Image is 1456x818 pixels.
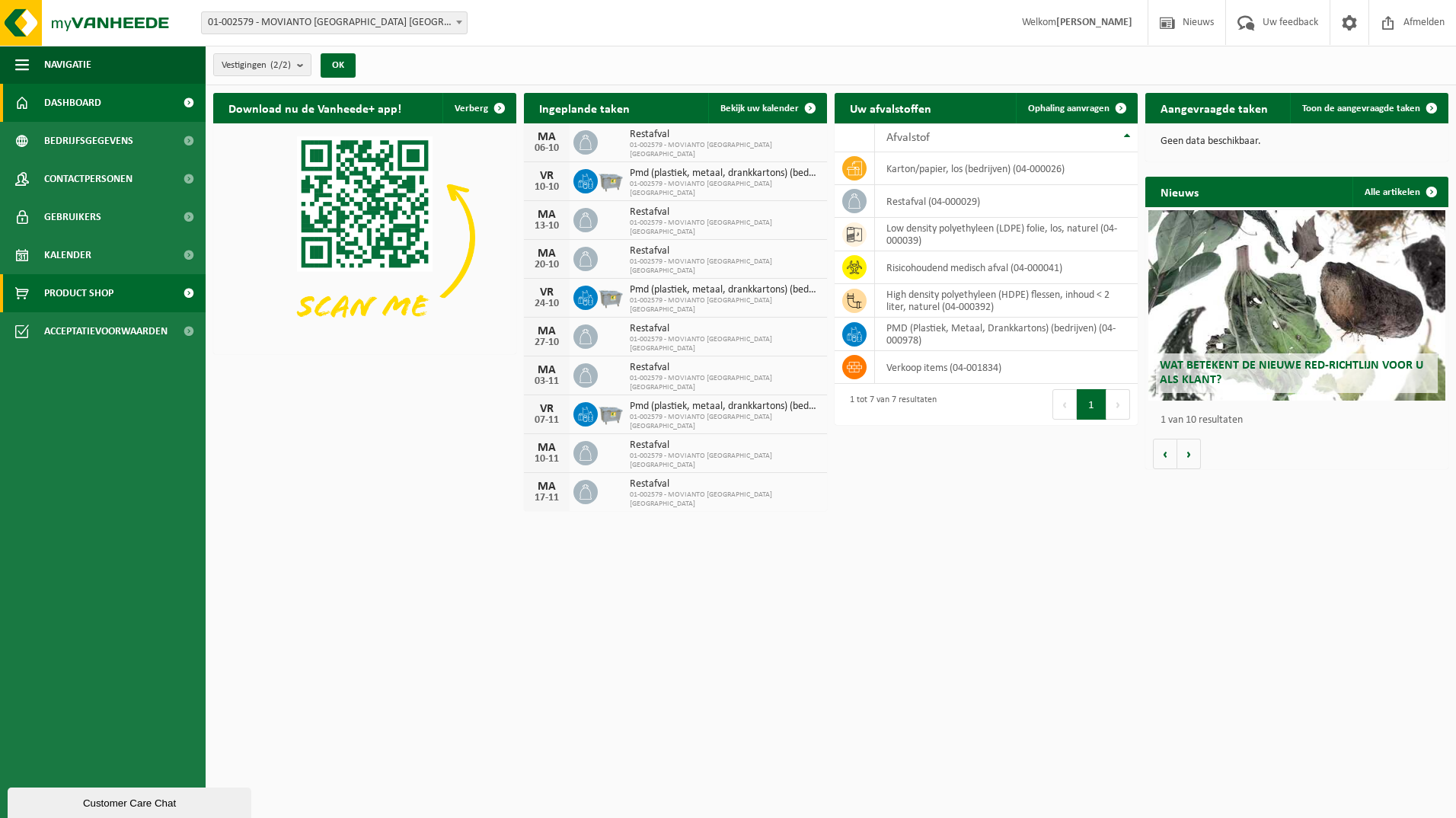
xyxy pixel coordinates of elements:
[598,283,624,309] img: WB-2500-GAL-GY-01
[532,286,562,299] div: VR
[222,54,291,77] span: Vestigingen
[532,415,562,426] div: 07-11
[44,160,133,198] span: Contactpersonen
[8,784,254,818] iframe: chat widget
[720,104,799,113] span: Bekijk uw kalender
[875,284,1138,318] td: high density polyethyleen (HDPE) flessen, inhoud < 2 liter, naturel (04-000392)
[1177,439,1201,469] button: Volgende
[630,180,819,198] span: 01-002579 - MOVIANTO [GEOGRAPHIC_DATA] [GEOGRAPHIC_DATA]
[532,182,562,193] div: 10-10
[835,93,947,123] h2: Uw afvalstoffen
[875,218,1138,251] td: low density polyethyleen (LDPE) folie, los, naturel (04-000039)
[1056,17,1132,28] strong: [PERSON_NAME]
[630,413,819,431] span: 01-002579 - MOVIANTO [GEOGRAPHIC_DATA] [GEOGRAPHIC_DATA]
[630,129,819,141] span: Restafval
[532,493,562,503] div: 17-11
[875,185,1138,218] td: restafval (04-000029)
[630,323,819,335] span: Restafval
[1145,93,1283,123] h2: Aangevraagde taken
[213,123,516,351] img: Download de VHEPlus App
[532,325,562,337] div: MA
[532,442,562,454] div: MA
[201,11,468,34] span: 01-002579 - MOVIANTO BELGIUM NV - EREMBODEGEM
[875,318,1138,351] td: PMD (Plastiek, Metaal, Drankkartons) (bedrijven) (04-000978)
[532,454,562,465] div: 10-11
[270,60,291,70] count: (2/2)
[44,236,91,274] span: Kalender
[1106,389,1130,420] button: Next
[202,12,467,34] span: 01-002579 - MOVIANTO BELGIUM NV - EREMBODEGEM
[44,274,113,312] span: Product Shop
[524,93,645,123] h2: Ingeplande taken
[1028,104,1110,113] span: Ophaling aanvragen
[875,152,1138,185] td: karton/papier, los (bedrijven) (04-000026)
[1153,439,1177,469] button: Vorige
[532,403,562,415] div: VR
[630,452,819,470] span: 01-002579 - MOVIANTO [GEOGRAPHIC_DATA] [GEOGRAPHIC_DATA]
[1016,93,1136,123] a: Ophaling aanvragen
[532,260,562,270] div: 20-10
[875,351,1138,384] td: verkoop items (04-001834)
[213,53,311,76] button: Vestigingen(2/2)
[1290,93,1447,123] a: Toon de aangevraagde taken
[532,299,562,309] div: 24-10
[532,337,562,348] div: 27-10
[630,401,819,413] span: Pmd (plastiek, metaal, drankkartons) (bedrijven)
[630,219,819,237] span: 01-002579 - MOVIANTO [GEOGRAPHIC_DATA] [GEOGRAPHIC_DATA]
[630,284,819,296] span: Pmd (plastiek, metaal, drankkartons) (bedrijven)
[1077,389,1106,420] button: 1
[532,481,562,493] div: MA
[1352,177,1447,207] a: Alle artikelen
[886,132,930,144] span: Afvalstof
[532,376,562,387] div: 03-11
[630,335,819,353] span: 01-002579 - MOVIANTO [GEOGRAPHIC_DATA] [GEOGRAPHIC_DATA]
[213,93,417,123] h2: Download nu de Vanheede+ app!
[842,388,937,421] div: 1 tot 7 van 7 resultaten
[1161,136,1433,147] p: Geen data beschikbaar.
[630,257,819,276] span: 01-002579 - MOVIANTO [GEOGRAPHIC_DATA] [GEOGRAPHIC_DATA]
[44,122,133,160] span: Bedrijfsgegevens
[630,362,819,374] span: Restafval
[44,84,101,122] span: Dashboard
[630,439,819,452] span: Restafval
[630,490,819,509] span: 01-002579 - MOVIANTO [GEOGRAPHIC_DATA] [GEOGRAPHIC_DATA]
[875,251,1138,284] td: risicohoudend medisch afval (04-000041)
[44,198,101,236] span: Gebruikers
[1148,210,1445,401] a: Wat betekent de nieuwe RED-richtlijn voor u als klant?
[1145,177,1214,206] h2: Nieuws
[1161,415,1441,426] p: 1 van 10 resultaten
[1302,104,1420,113] span: Toon de aangevraagde taken
[321,53,356,78] button: OK
[630,478,819,490] span: Restafval
[532,170,562,182] div: VR
[532,364,562,376] div: MA
[532,248,562,260] div: MA
[532,221,562,232] div: 13-10
[630,206,819,219] span: Restafval
[598,400,624,426] img: WB-2500-GAL-GY-01
[708,93,825,123] a: Bekijk uw kalender
[630,245,819,257] span: Restafval
[630,141,819,159] span: 01-002579 - MOVIANTO [GEOGRAPHIC_DATA] [GEOGRAPHIC_DATA]
[1052,389,1077,420] button: Previous
[455,104,488,113] span: Verberg
[44,46,91,84] span: Navigatie
[442,93,515,123] button: Verberg
[532,143,562,154] div: 06-10
[630,296,819,315] span: 01-002579 - MOVIANTO [GEOGRAPHIC_DATA] [GEOGRAPHIC_DATA]
[630,374,819,392] span: 01-002579 - MOVIANTO [GEOGRAPHIC_DATA] [GEOGRAPHIC_DATA]
[630,168,819,180] span: Pmd (plastiek, metaal, drankkartons) (bedrijven)
[532,131,562,143] div: MA
[598,167,624,193] img: WB-2500-GAL-GY-01
[532,209,562,221] div: MA
[1160,359,1423,386] span: Wat betekent de nieuwe RED-richtlijn voor u als klant?
[44,312,168,350] span: Acceptatievoorwaarden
